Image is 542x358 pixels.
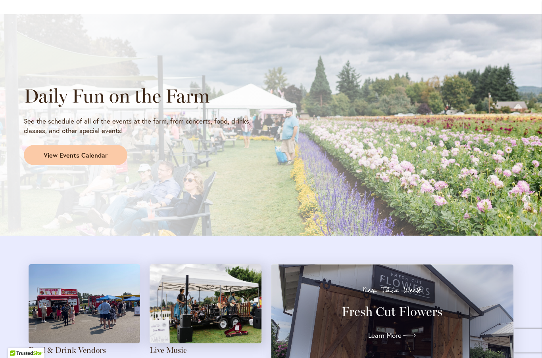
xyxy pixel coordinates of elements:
[29,264,140,343] img: Attendees gather around food trucks on a sunny day at the farm
[285,286,499,294] p: New This Week
[24,145,127,166] a: View Events Calendar
[368,329,416,342] a: Learn More
[285,304,499,320] h3: Fresh Cut Flowers
[44,151,108,160] span: View Events Calendar
[150,264,261,343] img: A four-person band plays with a field of pink dahlias in the background
[24,85,264,107] h2: Daily Fun on the Farm
[24,116,264,135] p: See the schedule of all of the events at the farm, from concerts, food, drinks, classes, and othe...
